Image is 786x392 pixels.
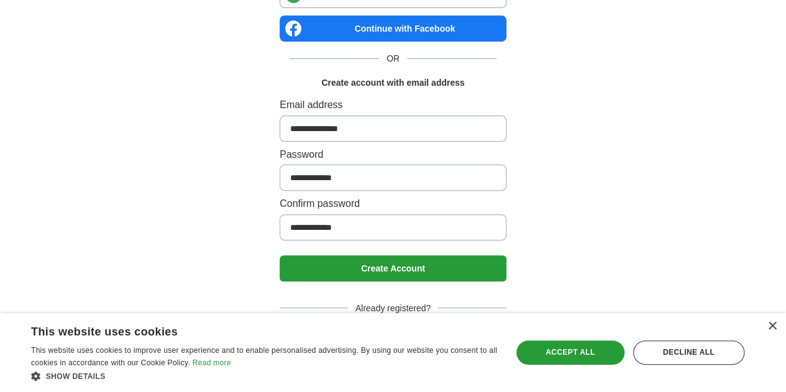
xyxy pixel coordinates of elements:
span: Show details [46,372,106,381]
div: Close [767,322,777,331]
div: Decline all [633,340,744,364]
div: This website uses cookies [31,321,467,339]
label: Email address [280,97,506,113]
div: Show details [31,370,498,383]
h1: Create account with email address [321,76,464,89]
button: Create Account [280,255,506,281]
span: This website uses cookies to improve user experience and to enable personalised advertising. By u... [31,346,497,367]
span: Already registered? [348,301,438,315]
a: Read more, opens a new window [193,358,231,367]
a: Continue with Facebook [280,16,506,42]
span: OR [379,52,407,65]
div: Accept all [516,340,624,364]
label: Password [280,147,506,163]
label: Confirm password [280,196,506,212]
